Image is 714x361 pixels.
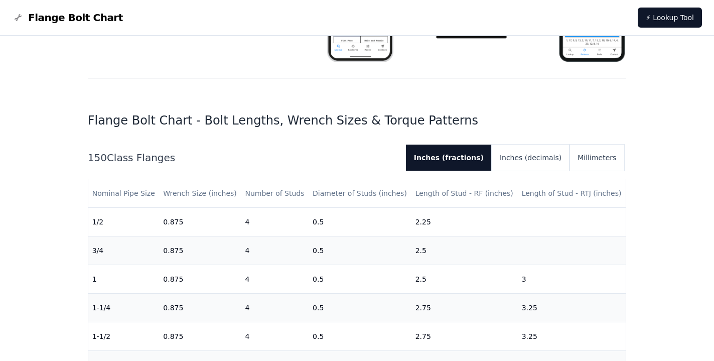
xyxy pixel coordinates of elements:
th: Number of Studs [241,179,309,208]
td: 0.875 [159,265,241,294]
td: 1-1/4 [88,294,160,322]
span: Flange Bolt Chart [28,11,123,25]
th: Diameter of Studs (inches) [309,179,411,208]
td: 4 [241,294,309,322]
h2: 150 Class Flanges [88,151,398,165]
td: 2.25 [411,208,518,236]
th: Length of Stud - RF (inches) [411,179,518,208]
td: 0.5 [309,322,411,351]
th: Nominal Pipe Size [88,179,160,208]
td: 3.25 [518,322,626,351]
td: 2.75 [411,322,518,351]
td: 2.5 [411,236,518,265]
td: 1/2 [88,208,160,236]
a: ⚡ Lookup Tool [638,8,702,28]
td: 4 [241,208,309,236]
td: 0.5 [309,208,411,236]
td: 1-1/2 [88,322,160,351]
td: 0.875 [159,208,241,236]
th: Length of Stud - RTJ (inches) [518,179,626,208]
img: Flange Bolt Chart Logo [12,12,24,24]
td: 3/4 [88,236,160,265]
button: Inches (decimals) [492,145,569,171]
td: 2.5 [411,265,518,294]
button: Millimeters [569,145,624,171]
a: Flange Bolt Chart LogoFlange Bolt Chart [12,11,123,25]
td: 3.25 [518,294,626,322]
button: Inches (fractions) [406,145,492,171]
td: 4 [241,265,309,294]
td: 1 [88,265,160,294]
td: 0.875 [159,294,241,322]
td: 0.5 [309,265,411,294]
td: 4 [241,236,309,265]
td: 2.75 [411,294,518,322]
td: 0.875 [159,236,241,265]
td: 0.875 [159,322,241,351]
td: 3 [518,265,626,294]
td: 0.5 [309,294,411,322]
td: 0.5 [309,236,411,265]
h1: Flange Bolt Chart - Bolt Lengths, Wrench Sizes & Torque Patterns [88,112,627,129]
th: Wrench Size (inches) [159,179,241,208]
td: 4 [241,322,309,351]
